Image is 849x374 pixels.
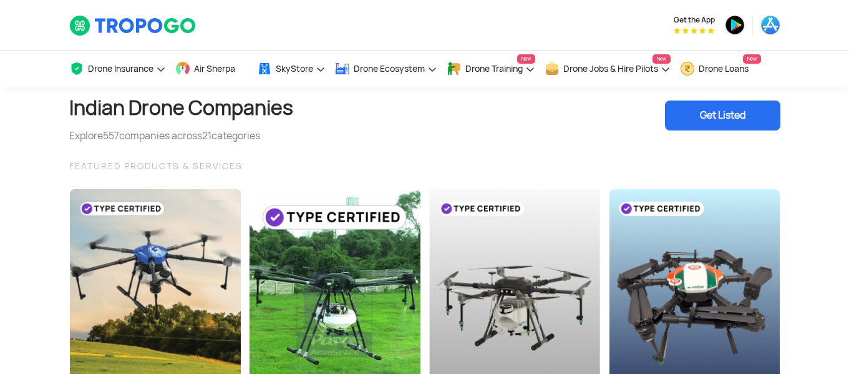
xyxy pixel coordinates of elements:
[680,51,761,87] a: Drone LoansNew
[545,51,671,87] a: Drone Jobs & Hire PilotsNew
[665,101,780,130] div: Get Listed
[674,27,714,34] img: App Raking
[175,51,248,87] a: Air Sherpa
[674,15,715,25] span: Get the App
[653,54,671,64] span: New
[517,54,535,64] span: New
[69,87,293,129] h1: Indian Drone Companies
[69,129,293,144] div: Explore companies across categories
[563,64,658,74] span: Drone Jobs & Hire Pilots
[760,15,780,35] img: ic_appstore.png
[88,64,153,74] span: Drone Insurance
[725,15,745,35] img: ic_playstore.png
[743,54,761,64] span: New
[465,64,523,74] span: Drone Training
[699,64,749,74] span: Drone Loans
[69,159,780,174] div: FEATURED PRODUCTS & SERVICES
[354,64,425,74] span: Drone Ecosystem
[335,51,437,87] a: Drone Ecosystem
[202,129,211,142] span: 21
[69,15,197,36] img: TropoGo Logo
[69,51,166,87] a: Drone Insurance
[257,51,326,87] a: SkyStore
[447,51,535,87] a: Drone TrainingNew
[194,64,235,74] span: Air Sherpa
[276,64,313,74] span: SkyStore
[103,129,119,142] span: 557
